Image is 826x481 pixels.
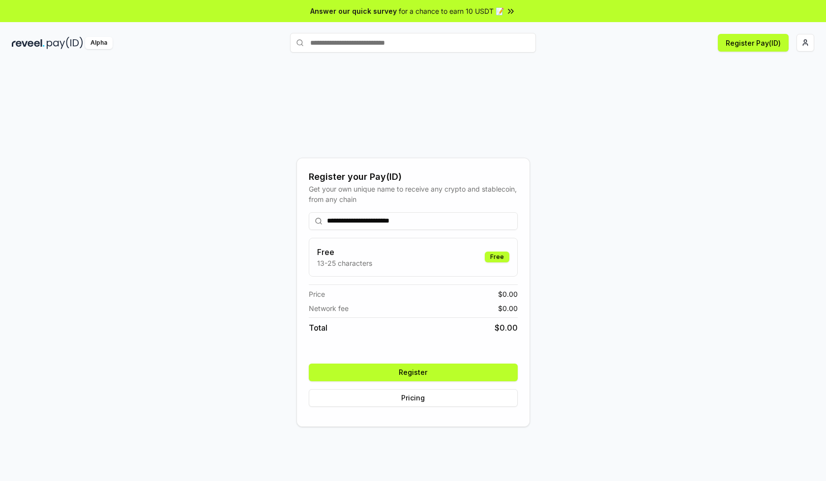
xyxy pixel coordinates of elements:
img: pay_id [47,37,83,49]
span: Answer our quick survey [310,6,397,16]
div: Register your Pay(ID) [309,170,518,184]
button: Register Pay(ID) [718,34,789,52]
span: Total [309,322,327,334]
h3: Free [317,246,372,258]
span: $ 0.00 [498,289,518,299]
span: Network fee [309,303,349,313]
img: reveel_dark [12,37,45,49]
button: Pricing [309,389,518,407]
div: Free [485,252,509,262]
div: Alpha [85,37,113,49]
span: for a chance to earn 10 USDT 📝 [399,6,504,16]
p: 13-25 characters [317,258,372,268]
span: $ 0.00 [498,303,518,313]
span: $ 0.00 [495,322,518,334]
div: Get your own unique name to receive any crypto and stablecoin, from any chain [309,184,518,204]
button: Register [309,364,518,381]
span: Price [309,289,325,299]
